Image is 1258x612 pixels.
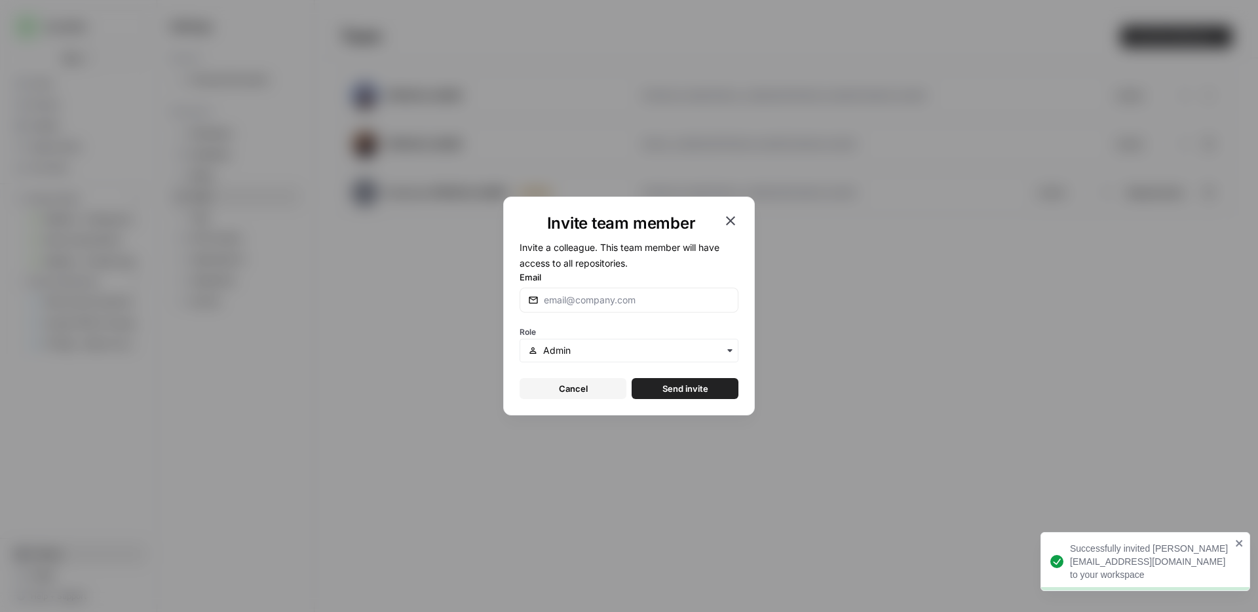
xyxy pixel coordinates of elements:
span: Send invite [662,382,708,395]
span: Invite a colleague. This team member will have access to all repositories. [520,242,719,269]
input: Admin [543,344,730,357]
span: Cancel [559,382,588,395]
h1: Invite team member [520,213,723,234]
button: close [1235,538,1244,548]
label: Email [520,271,738,284]
button: Cancel [520,378,626,399]
button: Send invite [632,378,738,399]
div: Successfully invited [PERSON_NAME][EMAIL_ADDRESS][DOMAIN_NAME] to your workspace [1070,542,1231,581]
input: email@company.com [544,294,725,307]
span: Role [520,327,536,337]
